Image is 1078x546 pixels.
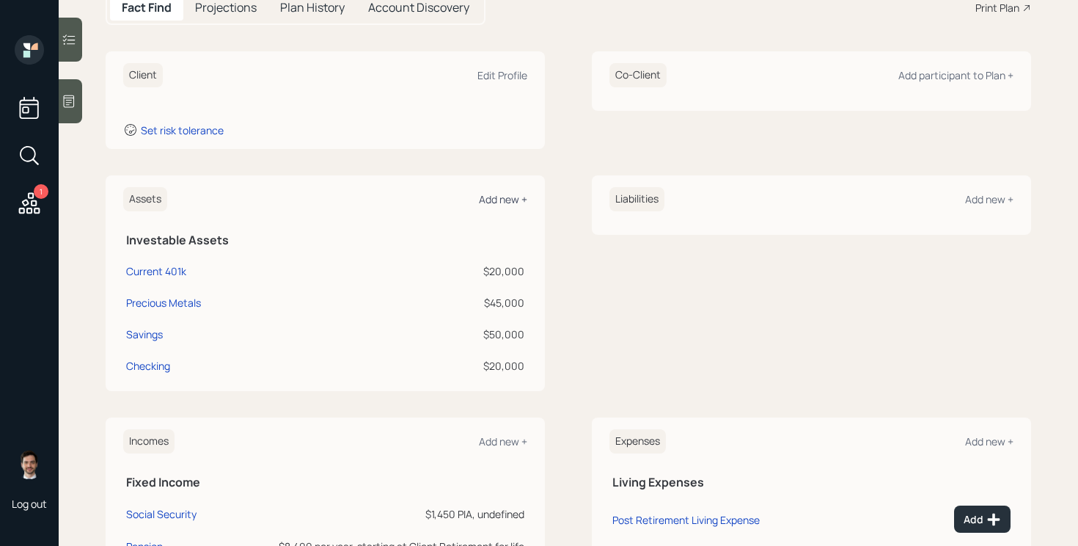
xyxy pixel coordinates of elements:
[280,1,345,15] h5: Plan History
[126,358,170,374] div: Checking
[123,187,167,211] h6: Assets
[479,192,527,206] div: Add new +
[381,327,524,342] div: $50,000
[965,434,1013,448] div: Add new +
[612,513,760,527] div: Post Retirement Living Expense
[609,63,667,87] h6: Co-Client
[381,358,524,374] div: $20,000
[126,327,163,342] div: Savings
[126,233,524,247] h5: Investable Assets
[126,476,524,489] h5: Fixed Income
[898,68,1013,82] div: Add participant to Plan +
[954,506,1011,533] button: Add
[477,68,527,82] div: Edit Profile
[609,429,666,454] h6: Expenses
[141,123,224,137] div: Set risk tolerance
[34,184,48,199] div: 1
[126,507,197,521] div: Social Security
[609,187,664,211] h6: Liabilities
[381,263,524,279] div: $20,000
[126,295,201,310] div: Precious Metals
[381,295,524,310] div: $45,000
[368,1,469,15] h5: Account Discovery
[964,512,1001,527] div: Add
[15,450,44,479] img: jonah-coleman-headshot.png
[612,476,1011,489] h5: Living Expenses
[273,506,524,522] div: $1,450 PIA, undefined
[126,263,186,279] div: Current 401k
[965,192,1013,206] div: Add new +
[479,434,527,448] div: Add new +
[122,1,172,15] h5: Fact Find
[123,63,163,87] h6: Client
[195,1,257,15] h5: Projections
[123,429,175,454] h6: Incomes
[12,497,47,511] div: Log out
